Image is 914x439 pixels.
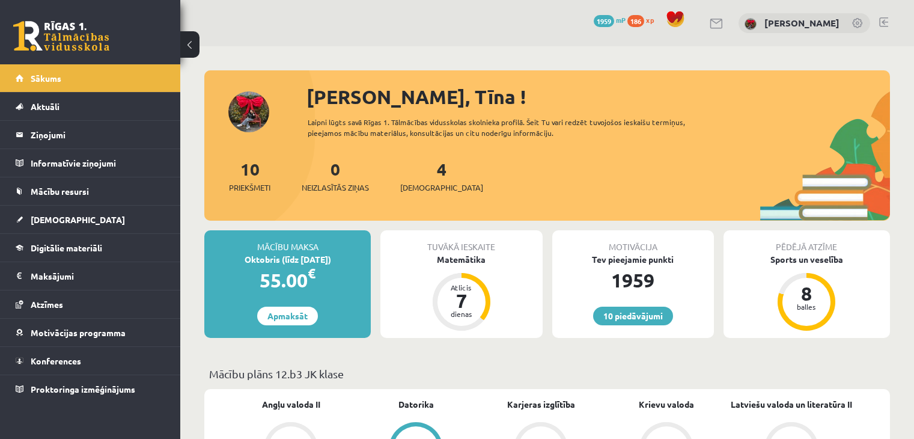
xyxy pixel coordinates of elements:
span: Konferences [31,355,81,366]
div: Mācību maksa [204,230,371,253]
div: Pēdējā atzīme [724,230,890,253]
a: Aktuāli [16,93,165,120]
a: 1959 mP [594,15,626,25]
a: Rīgas 1. Tālmācības vidusskola [13,21,109,51]
img: Tīna Šneidere [745,18,757,30]
a: Proktoringa izmēģinājums [16,375,165,403]
div: Laipni lūgts savā Rīgas 1. Tālmācības vidusskolas skolnieka profilā. Šeit Tu vari redzēt tuvojošo... [308,117,719,138]
div: Tev pieejamie punkti [552,253,714,266]
span: Proktoringa izmēģinājums [31,384,135,394]
div: balles [788,303,824,310]
a: Sports un veselība 8 balles [724,253,890,333]
a: Digitālie materiāli [16,234,165,262]
div: Tuvākā ieskaite [380,230,542,253]
span: Motivācijas programma [31,327,126,338]
span: Digitālie materiāli [31,242,102,253]
a: Informatīvie ziņojumi [16,149,165,177]
a: Krievu valoda [639,398,694,411]
legend: Ziņojumi [31,121,165,149]
div: Atlicis [443,284,480,291]
div: 1959 [552,266,714,295]
a: Angļu valoda II [262,398,320,411]
span: Atzīmes [31,299,63,310]
a: Sākums [16,64,165,92]
span: Mācību resursi [31,186,89,197]
span: 1959 [594,15,614,27]
div: 55.00 [204,266,371,295]
span: mP [616,15,626,25]
a: Mācību resursi [16,177,165,205]
a: [PERSON_NAME] [764,17,839,29]
div: 7 [443,291,480,310]
span: 186 [627,15,644,27]
a: Karjeras izglītība [507,398,575,411]
div: dienas [443,310,480,318]
a: Konferences [16,347,165,375]
a: Datorika [398,398,434,411]
span: [DEMOGRAPHIC_DATA] [400,182,483,194]
a: Latviešu valoda un literatūra II [731,398,852,411]
a: Apmaksāt [257,307,318,325]
a: 186 xp [627,15,660,25]
span: xp [646,15,654,25]
a: [DEMOGRAPHIC_DATA] [16,206,165,233]
span: Aktuāli [31,101,59,112]
span: Priekšmeti [229,182,270,194]
a: Ziņojumi [16,121,165,149]
div: Sports un veselība [724,253,890,266]
span: Sākums [31,73,61,84]
legend: Maksājumi [31,262,165,290]
div: Motivācija [552,230,714,253]
p: Mācību plāns 12.b3 JK klase [209,366,885,382]
span: Neizlasītās ziņas [302,182,369,194]
a: Maksājumi [16,262,165,290]
a: 10 piedāvājumi [593,307,673,325]
a: Atzīmes [16,290,165,318]
div: [PERSON_NAME], Tīna ! [306,82,890,111]
span: € [308,265,315,282]
a: 0Neizlasītās ziņas [302,158,369,194]
a: Motivācijas programma [16,319,165,346]
a: 10Priekšmeti [229,158,270,194]
div: Oktobris (līdz [DATE]) [204,253,371,266]
div: Matemātika [380,253,542,266]
a: 4[DEMOGRAPHIC_DATA] [400,158,483,194]
legend: Informatīvie ziņojumi [31,149,165,177]
div: 8 [788,284,824,303]
a: Matemātika Atlicis 7 dienas [380,253,542,333]
span: [DEMOGRAPHIC_DATA] [31,214,125,225]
